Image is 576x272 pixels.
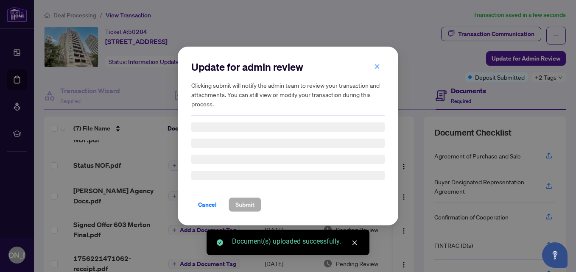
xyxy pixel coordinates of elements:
[542,242,568,268] button: Open asap
[374,64,380,69] span: close
[350,238,359,247] a: Close
[229,197,261,212] button: Submit
[191,60,385,74] h2: Update for admin review
[191,80,385,108] h5: Clicking submit will notify the admin team to review your transaction and attachments. You can st...
[198,198,217,211] span: Cancel
[191,197,224,212] button: Cancel
[352,240,358,246] span: close
[232,236,359,247] div: Document(s) uploaded successfully.
[217,239,223,246] span: check-circle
